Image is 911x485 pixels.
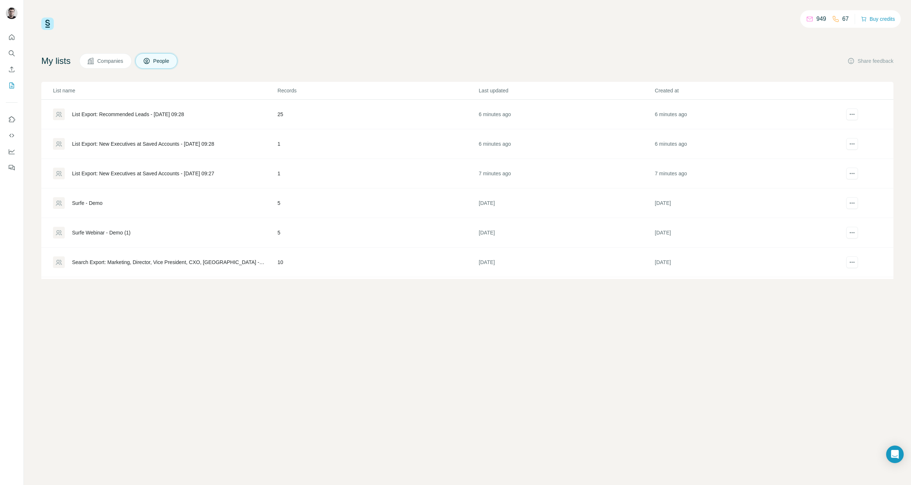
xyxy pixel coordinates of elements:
[655,277,831,307] td: [DATE]
[277,188,478,218] td: 5
[655,218,831,248] td: [DATE]
[479,87,654,94] p: Last updated
[6,31,18,44] button: Quick start
[6,7,18,19] img: Avatar
[6,129,18,142] button: Use Surfe API
[153,57,170,65] span: People
[478,188,654,218] td: [DATE]
[816,15,826,23] p: 949
[6,79,18,92] button: My lists
[655,188,831,218] td: [DATE]
[97,57,124,65] span: Companies
[72,111,184,118] div: List Export: Recommended Leads - [DATE] 09:28
[278,87,478,94] p: Records
[478,248,654,277] td: [DATE]
[53,87,277,94] p: List name
[277,218,478,248] td: 5
[842,15,849,23] p: 67
[655,248,831,277] td: [DATE]
[72,229,131,236] div: Surfe Webinar - Demo (1)
[72,199,102,207] div: Surfe - Demo
[655,129,831,159] td: 6 minutes ago
[6,145,18,158] button: Dashboard
[72,259,265,266] div: Search Export: Marketing, Director, Vice President, CXO, [GEOGRAPHIC_DATA] - [DATE] 14:32
[72,140,214,148] div: List Export: New Executives at Saved Accounts - [DATE] 09:28
[886,446,904,463] div: Open Intercom Messenger
[655,159,831,188] td: 7 minutes ago
[41,18,54,30] img: Surfe Logo
[6,47,18,60] button: Search
[655,87,830,94] p: Created at
[277,129,478,159] td: 1
[72,170,214,177] div: List Export: New Executives at Saved Accounts - [DATE] 09:27
[6,63,18,76] button: Enrich CSV
[478,129,654,159] td: 6 minutes ago
[846,138,858,150] button: actions
[478,100,654,129] td: 6 minutes ago
[277,277,478,307] td: 10
[478,218,654,248] td: [DATE]
[847,57,893,65] button: Share feedback
[6,113,18,126] button: Use Surfe on LinkedIn
[277,159,478,188] td: 1
[478,277,654,307] td: [DATE]
[478,159,654,188] td: 7 minutes ago
[846,227,858,238] button: actions
[846,256,858,268] button: actions
[277,100,478,129] td: 25
[846,168,858,179] button: actions
[846,197,858,209] button: actions
[6,161,18,174] button: Feedback
[277,248,478,277] td: 10
[846,108,858,120] button: actions
[41,55,71,67] h4: My lists
[655,100,831,129] td: 6 minutes ago
[861,14,895,24] button: Buy credits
